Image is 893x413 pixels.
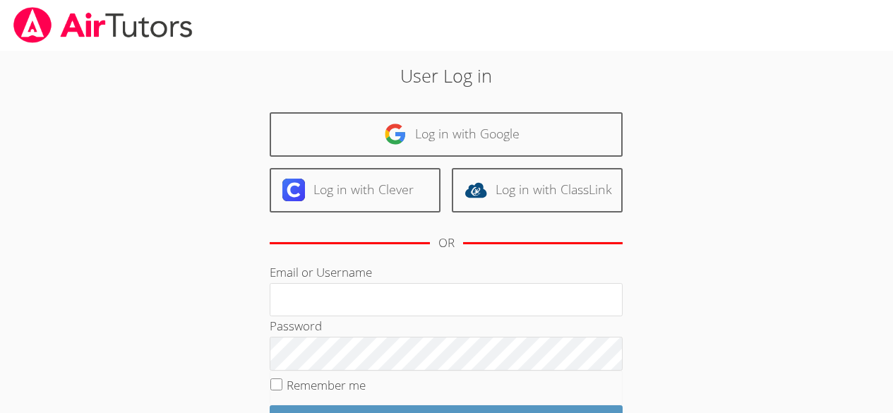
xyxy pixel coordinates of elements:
[270,112,623,157] a: Log in with Google
[452,168,623,213] a: Log in with ClassLink
[270,318,322,334] label: Password
[287,377,366,393] label: Remember me
[465,179,487,201] img: classlink-logo-d6bb404cc1216ec64c9a2012d9dc4662098be43eaf13dc465df04b49fa7ab582.svg
[384,123,407,145] img: google-logo-50288ca7cdecda66e5e0955fdab243c47b7ad437acaf1139b6f446037453330a.svg
[12,7,194,43] img: airtutors_banner-c4298cdbf04f3fff15de1276eac7730deb9818008684d7c2e4769d2f7ddbe033.png
[270,264,372,280] label: Email or Username
[282,179,305,201] img: clever-logo-6eab21bc6e7a338710f1a6ff85c0baf02591cd810cc4098c63d3a4b26e2feb20.svg
[205,62,688,89] h2: User Log in
[438,233,455,253] div: OR
[270,168,440,213] a: Log in with Clever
